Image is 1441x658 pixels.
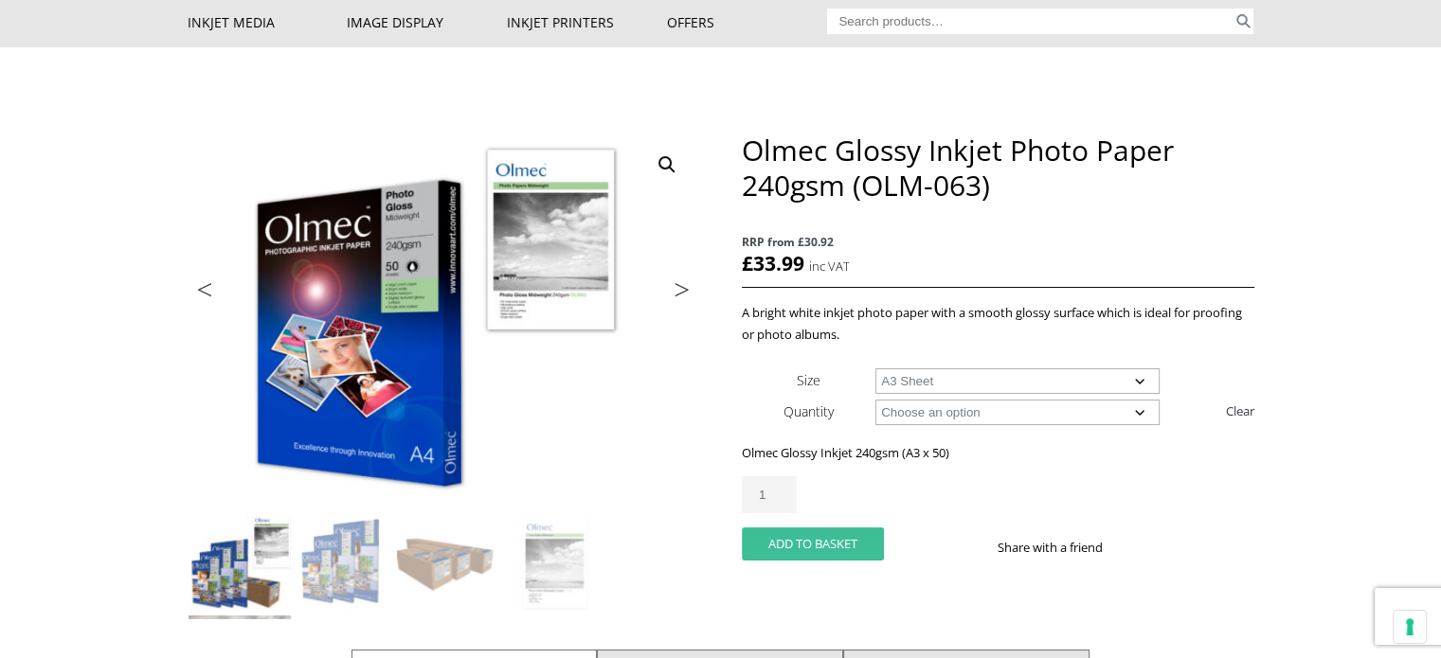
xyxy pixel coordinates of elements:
[1233,9,1254,34] button: Search
[742,250,804,276] bdi: 33.99
[784,402,834,420] label: Quantity
[742,302,1253,346] p: A bright white inkjet photo paper with a smooth glossy surface which is ideal for proofing or pho...
[827,9,1233,34] input: Search products…
[650,148,684,182] a: View full-screen image gallery
[1394,611,1426,643] button: Your consent preferences for tracking technologies
[797,371,820,389] label: Size
[501,511,603,614] img: Olmec Glossy Inkjet Photo Paper 240gsm (OLM-063) - Image 4
[1171,540,1186,555] img: email sharing button
[742,442,1253,464] p: Olmec Glossy Inkjet 240gsm (A3 x 50)
[998,537,1126,559] p: Share with a friend
[742,231,1253,253] span: RRP from £30.92
[189,511,291,614] img: Olmec Glossy Inkjet Photo Paper 240gsm (OLM-063)
[1148,540,1163,555] img: twitter sharing button
[742,133,1253,203] h1: Olmec Glossy Inkjet Photo Paper 240gsm (OLM-063)
[742,527,884,560] button: Add to basket
[742,250,753,276] span: £
[397,511,499,614] img: Olmec Glossy Inkjet Photo Paper 240gsm (OLM-063) - Image 3
[1126,540,1141,555] img: facebook sharing button
[1226,396,1254,426] a: Clear options
[742,476,797,513] input: Product quantity
[293,511,395,614] img: Olmec Glossy Inkjet Photo Paper 240gsm (OLM-063) - Image 2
